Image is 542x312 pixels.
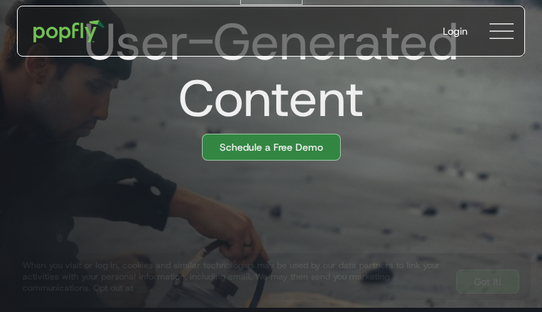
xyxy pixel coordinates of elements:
[133,282,151,294] a: here
[431,13,479,50] a: Login
[202,134,341,161] a: Schedule a Free Demo
[443,24,468,38] div: Login
[456,270,519,294] a: Got It!
[23,260,445,294] div: When you visit or log in, cookies and similar technologies may be used by our data partners to li...
[23,10,115,52] a: home
[6,13,525,127] h1: User-Generated Content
